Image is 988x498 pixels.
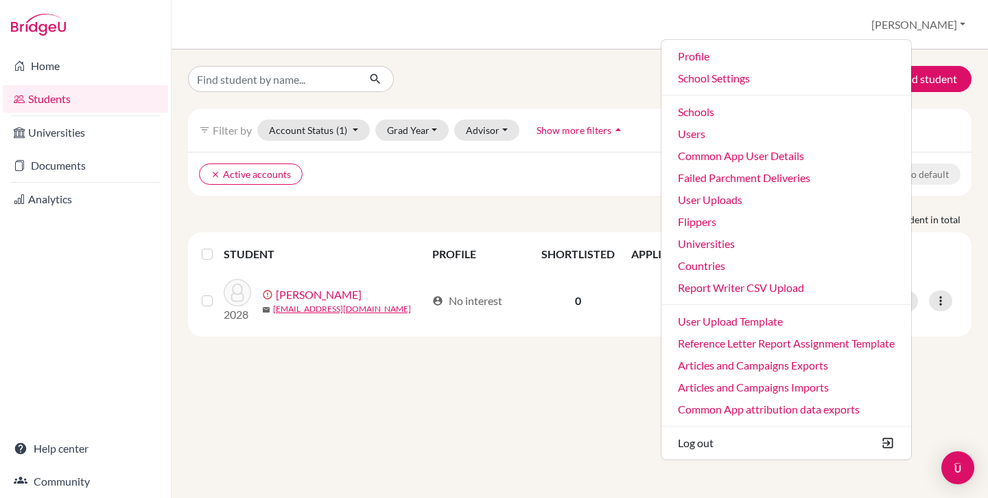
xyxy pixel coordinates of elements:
a: Analytics [3,185,168,213]
th: STUDENT [224,238,424,271]
a: Common App User Details [661,145,911,167]
span: (1) [336,124,347,136]
span: Filter by [213,124,252,137]
a: Common App attribution data exports [661,398,911,420]
button: Log out [661,432,911,454]
a: User Upload Template [661,310,911,332]
a: [EMAIL_ADDRESS][DOMAIN_NAME] [273,303,411,315]
a: Articles and Campaigns Exports [661,354,911,376]
a: Help center [3,435,168,462]
a: Flippers [661,211,911,233]
button: Account Status(1) [257,120,370,141]
input: Find student by name... [188,66,358,92]
ul: [PERSON_NAME] [661,39,912,460]
a: User Uploads [661,189,911,211]
a: School Settings [661,67,911,89]
a: Universities [3,119,168,146]
span: mail [262,306,270,314]
img: Chen, Anna [224,279,251,306]
button: Advisor [454,120,519,141]
a: Community [3,468,168,495]
img: Bridge-U [11,14,66,36]
a: Countries [661,255,911,277]
td: 0 [623,271,718,331]
a: Profile [661,45,911,67]
span: Show more filters [537,124,611,136]
a: Failed Parchment Deliveries [661,167,911,189]
span: account_circle [432,295,443,306]
div: No interest [432,293,502,309]
a: Home [3,52,168,80]
a: Reference Letter Report Assignment Template [661,332,911,354]
i: clear [211,170,220,179]
th: PROFILE [424,238,533,271]
a: [PERSON_NAME] [276,286,362,303]
a: Articles and Campaigns Imports [661,376,911,398]
a: Schools [661,101,911,123]
a: Report Writer CSV Upload [661,277,911,299]
a: Universities [661,233,911,255]
td: 0 [533,271,623,331]
th: APPLICATIONS [623,238,718,271]
div: Open Intercom Messenger [941,451,974,484]
a: Users [661,123,911,145]
button: clearActive accounts [199,163,303,185]
i: filter_list [199,124,210,135]
i: arrow_drop_up [611,123,625,137]
a: Documents [3,152,168,179]
button: Add student [867,66,972,92]
a: Students [3,85,168,113]
button: Grad Year [375,120,449,141]
button: [PERSON_NAME] [865,12,972,38]
button: Show more filtersarrow_drop_up [525,120,637,141]
span: student in total [896,212,972,227]
th: SHORTLISTED [533,238,623,271]
button: Reset to default [871,163,961,185]
p: 2028 [224,306,251,323]
span: error_outline [262,289,276,300]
